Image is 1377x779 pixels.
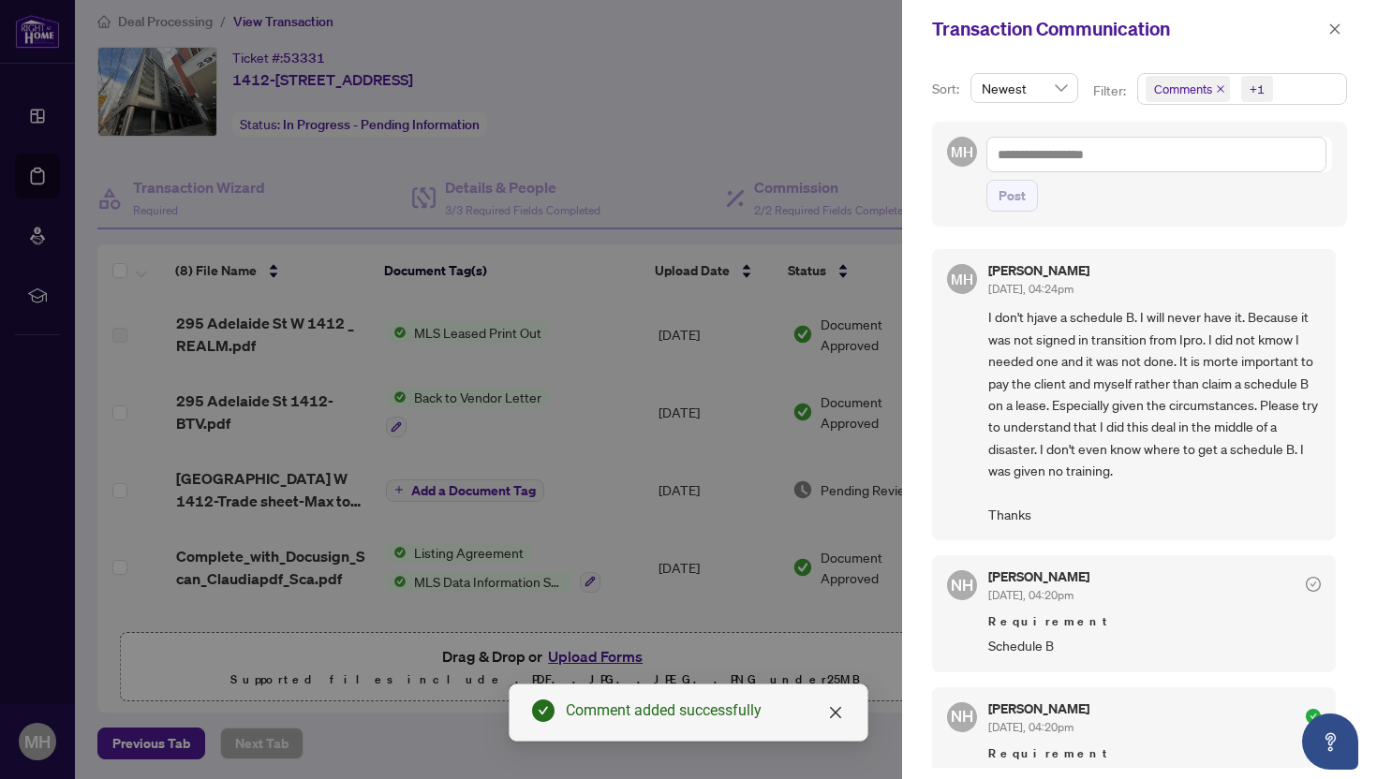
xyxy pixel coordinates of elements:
span: check-circle [1306,709,1321,724]
span: close [828,705,843,720]
span: [DATE], 04:20pm [988,588,1073,602]
span: close [1328,22,1341,36]
span: check-circle [1306,577,1321,592]
h5: [PERSON_NAME] [988,702,1089,715]
span: I don't hjave a schedule B. I will never have it. Because it was not signed in transition from Ip... [988,306,1321,525]
div: Comment added successfully [566,699,845,722]
div: Transaction Communication [932,15,1323,43]
span: Newest [982,74,1067,102]
span: MH [951,269,972,290]
span: Comments [1154,80,1212,98]
span: NH [951,573,973,597]
span: [DATE], 04:20pm [988,720,1073,734]
button: Post [986,180,1038,212]
a: Close [825,702,846,723]
h5: [PERSON_NAME] [988,570,1089,583]
h5: [PERSON_NAME] [988,264,1089,277]
p: Sort: [932,79,963,99]
span: check-circle [532,699,555,722]
span: Comments [1146,76,1230,102]
span: close [1216,84,1225,94]
span: NH [951,705,973,729]
span: MH [951,141,972,163]
span: [DATE], 04:24pm [988,282,1073,296]
span: Requirement [988,612,1321,631]
p: Filter: [1093,81,1129,101]
div: +1 [1250,80,1265,98]
span: Requirement [988,744,1321,763]
span: Schedule B [988,635,1321,656]
button: Open asap [1302,713,1358,770]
